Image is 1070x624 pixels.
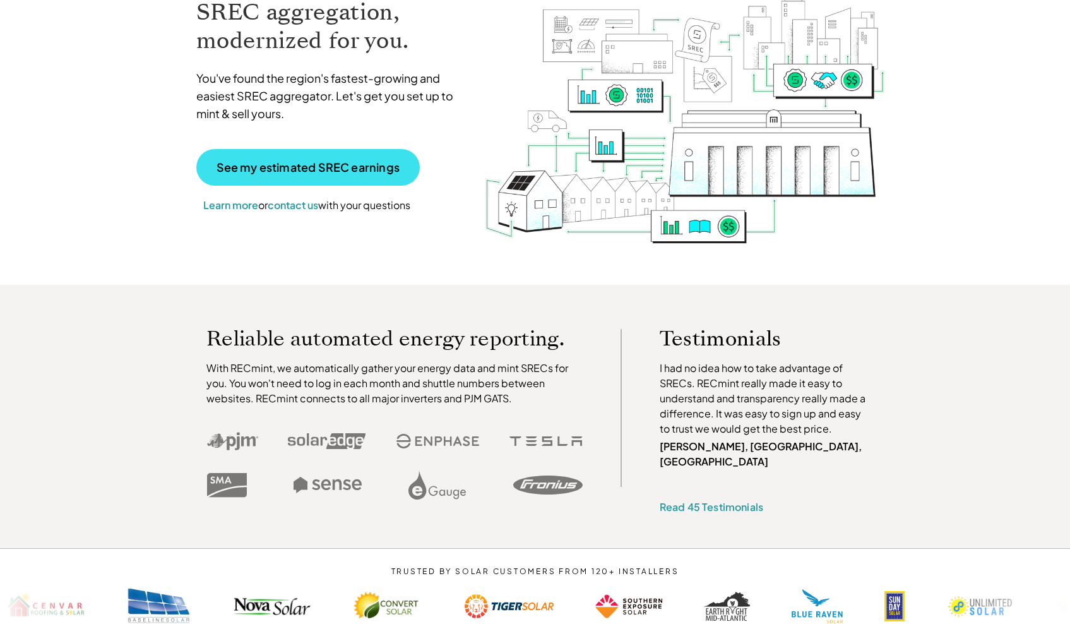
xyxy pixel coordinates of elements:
[660,329,848,348] p: Testimonials
[203,198,258,212] a: Learn more
[660,500,763,513] a: Read 45 Testimonials
[217,162,400,173] p: See my estimated SREC earnings
[196,149,420,186] a: See my estimated SREC earnings
[206,329,583,348] p: Reliable automated energy reporting.
[196,69,465,123] p: You've found the region's fastest-growing and easiest SREC aggregator. Let's get you set up to mi...
[196,197,417,213] p: or with your questions
[660,439,872,469] p: [PERSON_NAME], [GEOGRAPHIC_DATA], [GEOGRAPHIC_DATA]
[268,198,318,212] a: contact us
[353,567,717,576] p: TRUSTED BY SOLAR CUSTOMERS FROM 120+ INSTALLERS
[206,361,583,406] p: With RECmint, we automatically gather your energy data and mint SRECs for you. You won't need to ...
[660,361,872,436] p: I had no idea how to take advantage of SRECs. RECmint really made it easy to understand and trans...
